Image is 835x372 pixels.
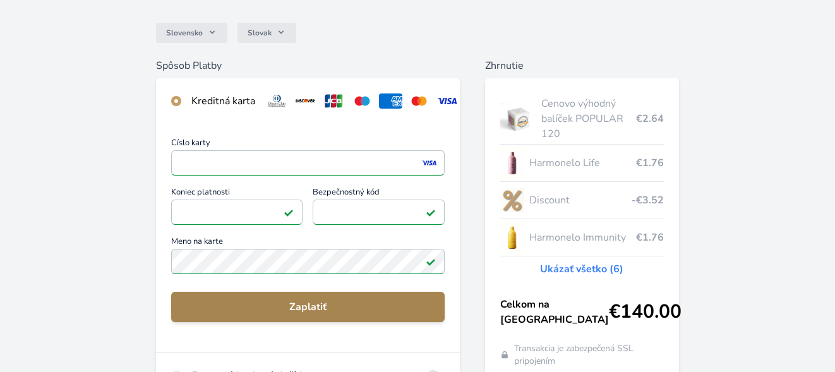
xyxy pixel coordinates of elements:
[632,193,664,208] span: -€3.52
[407,93,431,109] img: mc.svg
[156,58,460,73] h6: Spôsob Platby
[426,256,436,267] img: Pole je platné
[485,58,679,73] h6: Zhrnutie
[171,237,445,249] span: Meno na karte
[248,28,272,38] span: Slovak
[541,96,636,141] span: Cenovo výhodný balíček POPULAR 120
[636,230,664,245] span: €1.76
[322,93,345,109] img: jcb.svg
[191,93,255,109] div: Kreditná karta
[500,147,524,179] img: CLEAN_LIFE_se_stinem_x-lo.jpg
[318,203,438,221] iframe: Iframe pre bezpečnostný kód
[540,261,623,277] a: Ukázať všetko (6)
[636,111,664,126] span: €2.64
[237,23,296,43] button: Slovak
[421,157,438,169] img: visa
[636,155,664,171] span: €1.76
[609,301,682,323] span: €140.00
[171,139,445,150] span: Číslo karty
[265,93,289,109] img: diners.svg
[171,292,445,322] button: Zaplatiť
[156,23,227,43] button: Slovensko
[379,93,402,109] img: amex.svg
[529,230,636,245] span: Harmonelo Immunity
[313,188,444,200] span: Bezpečnostný kód
[284,207,294,217] img: Pole je platné
[514,342,664,368] span: Transakcia je zabezpečená SSL pripojením
[500,297,609,327] span: Celkom na [GEOGRAPHIC_DATA]
[351,93,374,109] img: maestro.svg
[294,93,317,109] img: discover.svg
[177,203,297,221] iframe: Iframe pre deň vypršania platnosti
[171,188,303,200] span: Koniec platnosti
[177,154,439,172] iframe: Iframe pre číslo karty
[500,103,536,135] img: popular.jpg
[171,249,445,274] input: Meno na kartePole je platné
[426,207,436,217] img: Pole je platné
[500,184,524,216] img: discount-lo.png
[529,193,632,208] span: Discount
[500,222,524,253] img: IMMUNITY_se_stinem_x-lo.jpg
[436,93,459,109] img: visa.svg
[181,299,435,315] span: Zaplatiť
[529,155,636,171] span: Harmonelo Life
[166,28,203,38] span: Slovensko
